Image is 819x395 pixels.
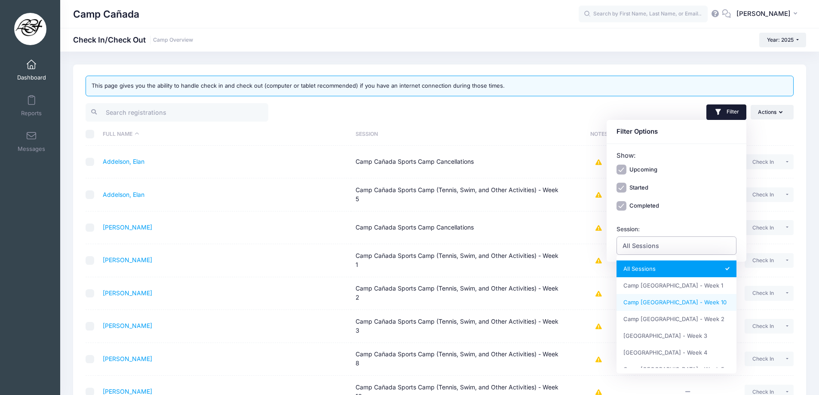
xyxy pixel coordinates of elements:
[11,126,52,156] a: Messages
[617,127,737,136] div: Filter Options
[14,13,46,45] img: Camp Cañada
[17,74,46,81] span: Dashboard
[629,184,648,192] label: Started
[153,37,193,43] a: Camp Overview
[579,6,708,23] input: Search by First Name, Last Name, or Email...
[564,123,635,146] th: Notes: activate to sort column ascending
[18,145,45,153] span: Messages
[73,4,139,24] h1: Camp Cañada
[706,104,746,120] button: Filter
[103,289,152,297] a: [PERSON_NAME]
[351,244,564,277] td: Camp Cañada Sports Camp (Tennis, Swim, and Other Activities) - Week 1
[86,76,794,96] div: This page gives you the ability to handle check in and check out (computer or tablet recommended)...
[103,191,144,198] a: Addelson, Elan
[11,91,52,121] a: Reports
[351,310,564,343] td: Camp Cañada Sports Camp (Tennis, Swim, and Other Activities) - Week 3
[98,123,351,146] th: Full Name: activate to sort column descending
[21,110,42,117] span: Reports
[759,33,806,47] button: Year: 2025
[617,260,737,277] li: All Sessions
[617,311,737,328] li: Camp [GEOGRAPHIC_DATA] - Week 2
[745,253,781,268] button: Check In
[103,256,152,263] a: [PERSON_NAME]
[745,220,781,235] button: Check In
[103,355,152,362] a: [PERSON_NAME]
[617,236,737,255] span: All Sessions
[736,9,791,18] span: [PERSON_NAME]
[11,55,52,85] a: Dashboard
[351,211,564,244] td: Camp Cañada Sports Camp Cancellations
[351,123,564,146] th: Session: activate to sort column ascending
[617,328,737,344] li: [GEOGRAPHIC_DATA] - Week 3
[617,225,640,233] label: Session:
[623,241,659,250] span: All Sessions
[745,352,781,366] button: Check In
[745,154,781,169] button: Check In
[351,178,564,211] td: Camp Cañada Sports Camp (Tennis, Swim, and Other Activities) - Week 5
[731,4,806,24] button: [PERSON_NAME]
[86,103,268,122] input: Search registrations
[617,294,737,311] li: Camp [GEOGRAPHIC_DATA] - Week 10
[73,35,193,44] h1: Check In/Check Out
[617,361,737,378] li: Camp [GEOGRAPHIC_DATA] - Week 5
[617,277,737,294] li: Camp [GEOGRAPHIC_DATA] - Week 1
[767,37,794,43] span: Year: 2025
[745,319,781,334] button: Check In
[103,322,152,329] a: [PERSON_NAME]
[103,158,144,165] a: Addelson, Elan
[351,146,564,178] td: Camp Cañada Sports Camp Cancellations
[751,105,794,119] button: Actions
[629,165,657,174] label: Upcoming
[103,388,152,395] a: [PERSON_NAME]
[745,286,781,300] button: Check In
[629,202,659,210] label: Completed
[745,187,781,202] button: Check In
[617,151,636,160] label: Show:
[103,224,152,231] a: [PERSON_NAME]
[617,344,737,361] li: [GEOGRAPHIC_DATA] - Week 4
[351,343,564,376] td: Camp Cañada Sports Camp (Tennis, Swim, and Other Activities) - Week 8
[351,277,564,310] td: Camp Cañada Sports Camp (Tennis, Swim, and Other Activities) - Week 2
